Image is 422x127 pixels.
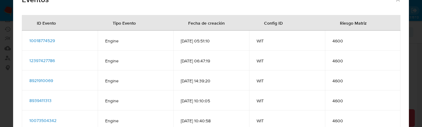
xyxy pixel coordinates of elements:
[332,15,374,30] div: Riesgo Matriz
[29,37,55,44] span: 10018774529
[257,15,290,30] div: Config ID
[181,98,242,104] span: [DATE] 10:10:05
[181,118,242,124] span: [DATE] 10:40:58
[29,117,56,124] span: 10073504342
[257,118,317,124] span: WIT
[105,78,166,84] span: Engine
[332,78,393,84] span: 4600
[105,38,166,44] span: Engine
[29,15,63,30] div: ID Evento
[257,38,317,44] span: WIT
[332,58,393,64] span: 4600
[105,15,143,30] div: Tipo Evento
[181,78,242,84] span: [DATE] 14:39:20
[29,97,52,104] span: 8939411313
[257,58,317,64] span: WIT
[105,118,166,124] span: Engine
[332,98,393,104] span: 4600
[181,38,242,44] span: [DATE] 05:51:10
[181,58,242,64] span: [DATE] 06:47:19
[332,38,393,44] span: 4600
[181,15,232,30] div: Fecha de creación
[257,98,317,104] span: WIT
[257,78,317,84] span: WIT
[105,58,166,64] span: Engine
[105,98,166,104] span: Engine
[332,118,393,124] span: 4600
[29,57,55,64] span: 12397427786
[29,77,53,84] span: 8921910069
